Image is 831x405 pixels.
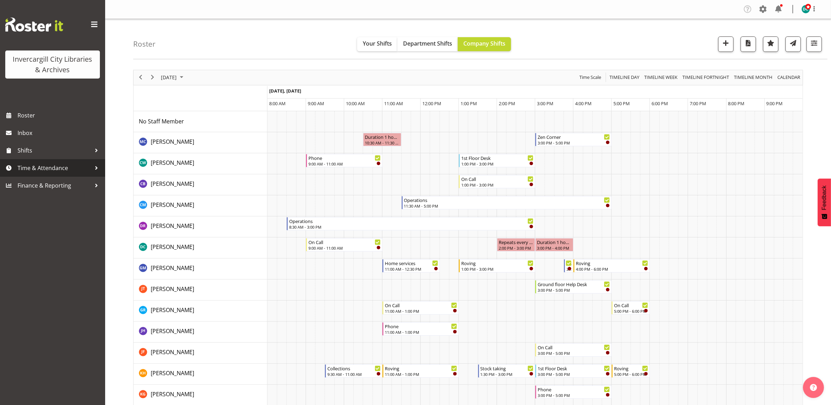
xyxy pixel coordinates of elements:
[382,301,459,315] div: Grace Roscoe-Squires"s event - On Call Begin From Thursday, October 9, 2025 at 11:00:00 AM GMT+13...
[575,100,592,107] span: 4:00 PM
[576,266,648,272] div: 4:00 PM - 6:00 PM
[134,174,267,195] td: Chris Broad resource
[478,364,536,378] div: Kaela Harley"s event - Stock taking Begin From Thursday, October 9, 2025 at 1:30:00 PM GMT+13:00 ...
[134,237,267,258] td: Donald Cunningham resource
[608,73,641,82] button: Timeline Day
[151,243,194,251] a: [PERSON_NAME]
[397,37,458,51] button: Department Shifts
[151,222,194,230] span: [PERSON_NAME]
[612,301,650,315] div: Grace Roscoe-Squires"s event - On Call Begin From Thursday, October 9, 2025 at 5:00:00 PM GMT+13:...
[134,364,267,385] td: Kaela Harley resource
[422,100,441,107] span: 12:00 PM
[306,238,382,251] div: Donald Cunningham"s event - On Call Begin From Thursday, October 9, 2025 at 9:00:00 AM GMT+13:00 ...
[499,245,533,251] div: 2:00 PM - 3:00 PM
[363,133,401,146] div: Aurora Catu"s event - Duration 1 hours - Aurora Catu Begin From Thursday, October 9, 2025 at 10:3...
[461,182,533,188] div: 1:00 PM - 3:00 PM
[151,201,194,209] span: [PERSON_NAME]
[682,73,730,82] span: Timeline Fortnight
[481,365,534,372] div: Stock taking
[151,138,194,146] span: [PERSON_NAME]
[643,73,679,82] button: Timeline Week
[776,73,802,82] button: Month
[134,258,267,279] td: Gabriel McKay Smith resource
[134,111,267,132] td: No Staff Member resource
[151,306,194,314] a: [PERSON_NAME]
[810,384,817,391] img: help-xxl-2.png
[363,40,392,47] span: Your Shifts
[134,216,267,237] td: Debra Robinson resource
[538,386,610,393] div: Phone
[308,100,324,107] span: 9:00 AM
[461,175,533,182] div: On Call
[461,161,533,167] div: 1:00 PM - 3:00 PM
[160,73,177,82] span: [DATE]
[806,36,822,52] button: Filter Shifts
[613,100,630,107] span: 5:00 PM
[461,100,477,107] span: 1:00 PM
[733,73,774,82] button: Timeline Month
[148,73,157,82] button: Next
[346,100,365,107] span: 10:00 AM
[385,308,457,314] div: 11:00 AM - 1:00 PM
[566,259,572,266] div: New book tagging
[821,185,827,210] span: Feedback
[327,371,381,377] div: 9:30 AM - 11:00 AM
[403,40,452,47] span: Department Shifts
[151,180,194,188] a: [PERSON_NAME]
[289,224,533,230] div: 8:30 AM - 3:00 PM
[612,364,650,378] div: Kaela Harley"s event - Roving Begin From Thursday, October 9, 2025 at 5:00:00 PM GMT+13:00 Ends A...
[718,36,734,52] button: Add a new shift
[579,73,602,82] span: Time Scale
[404,203,610,209] div: 11:30 AM - 5:00 PM
[18,145,91,156] span: Shifts
[385,302,457,309] div: On Call
[614,365,648,372] div: Roving
[459,259,535,272] div: Gabriel McKay Smith"s event - Roving Begin From Thursday, October 9, 2025 at 1:00:00 PM GMT+13:00...
[573,259,650,272] div: Gabriel McKay Smith"s event - Roving Begin From Thursday, October 9, 2025 at 4:00:00 PM GMT+13:00...
[741,36,756,52] button: Download a PDF of the roster for the current day
[18,180,91,191] span: Finance & Reporting
[151,348,194,356] a: [PERSON_NAME]
[308,238,381,245] div: On Call
[578,73,602,82] button: Time Scale
[151,390,194,398] a: [PERSON_NAME]
[535,280,612,293] div: Glen Tomlinson"s event - Ground floor Help Desk Begin From Thursday, October 9, 2025 at 3:00:00 P...
[287,217,535,230] div: Debra Robinson"s event - Operations Begin From Thursday, October 9, 2025 at 8:30:00 AM GMT+13:00 ...
[151,180,194,188] span: [PERSON_NAME]
[785,36,801,52] button: Send a list of all shifts for the selected filtered period to all rostered employees.
[461,154,533,161] div: 1st Floor Desk
[458,37,511,51] button: Company Shifts
[385,329,457,335] div: 11:00 AM - 1:00 PM
[136,73,145,82] button: Previous
[497,238,535,251] div: Donald Cunningham"s event - Repeats every thursday - Donald Cunningham Begin From Thursday, Octob...
[459,154,535,167] div: Catherine Wilson"s event - 1st Floor Desk Begin From Thursday, October 9, 2025 at 1:00:00 PM GMT+...
[402,196,612,209] div: Cindy Mulrooney"s event - Operations Begin From Thursday, October 9, 2025 at 11:30:00 AM GMT+13:0...
[818,178,831,226] button: Feedback - Show survey
[681,73,730,82] button: Fortnight
[147,70,158,85] div: next period
[538,133,610,140] div: Zen Corner
[134,322,267,343] td: Jill Harpur resource
[151,159,194,167] span: [PERSON_NAME]
[151,327,194,335] a: [PERSON_NAME]
[151,222,194,230] a: [PERSON_NAME]
[459,175,535,188] div: Chris Broad"s event - On Call Begin From Thursday, October 9, 2025 at 1:00:00 PM GMT+13:00 Ends A...
[151,369,194,377] a: [PERSON_NAME]
[382,259,440,272] div: Gabriel McKay Smith"s event - Home services Begin From Thursday, October 9, 2025 at 11:00:00 AM G...
[538,392,610,398] div: 3:00 PM - 5:00 PM
[135,70,147,85] div: previous period
[609,73,640,82] span: Timeline Day
[763,36,778,52] button: Highlight an important date within the roster.
[643,73,678,82] span: Timeline Week
[134,195,267,216] td: Cindy Mulrooney resource
[499,100,515,107] span: 2:00 PM
[18,128,102,138] span: Inbox
[134,301,267,322] td: Grace Roscoe-Squires resource
[382,364,459,378] div: Kaela Harley"s event - Roving Begin From Thursday, October 9, 2025 at 11:00:00 AM GMT+13:00 Ends ...
[151,285,194,293] a: [PERSON_NAME]
[614,308,648,314] div: 5:00 PM - 6:00 PM
[139,117,184,126] a: No Staff Member
[151,264,194,272] span: [PERSON_NAME]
